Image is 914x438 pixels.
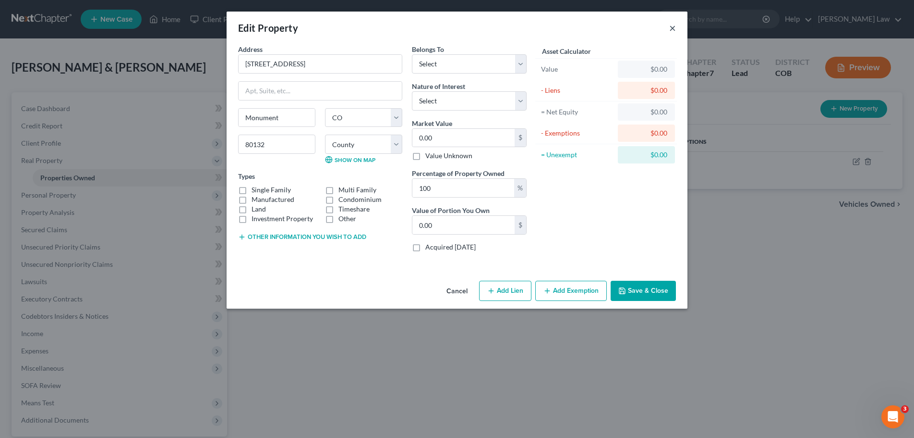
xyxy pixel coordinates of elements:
label: Land [252,204,266,214]
label: Percentage of Property Owned [412,168,505,178]
div: $0.00 [625,107,667,117]
iframe: Intercom live chat [881,405,904,428]
div: $0.00 [625,64,667,74]
span: Address [238,45,263,53]
input: Enter address... [239,55,402,73]
div: $ [515,216,526,234]
label: Other [338,214,356,224]
label: Nature of Interest [412,81,465,91]
span: 3 [901,405,909,413]
label: Manufactured [252,195,294,204]
button: Add Lien [479,281,531,301]
label: Types [238,171,255,181]
input: 0.00 [412,129,515,147]
input: Enter city... [239,109,315,127]
div: Edit Property [238,21,298,35]
button: Cancel [439,282,475,301]
label: Condominium [338,195,382,204]
span: Belongs To [412,45,444,53]
input: Enter zip... [238,135,315,154]
label: Multi Family [338,185,376,195]
input: 0.00 [412,216,515,234]
label: Value of Portion You Own [412,205,490,215]
button: Add Exemption [535,281,607,301]
div: = Net Equity [541,107,613,117]
label: Asset Calculator [542,46,591,56]
div: Value [541,64,613,74]
input: Apt, Suite, etc... [239,82,402,100]
button: × [669,22,676,34]
a: Show on Map [325,156,375,163]
input: 0.00 [412,179,514,197]
div: $0.00 [625,150,667,160]
div: - Liens [541,86,613,95]
div: $0.00 [625,86,667,95]
label: Timeshare [338,204,370,214]
button: Save & Close [611,281,676,301]
div: - Exemptions [541,128,613,138]
div: % [514,179,526,197]
div: $0.00 [625,128,667,138]
label: Single Family [252,185,291,195]
div: $ [515,129,526,147]
div: = Unexempt [541,150,613,160]
button: Other information you wish to add [238,233,366,241]
label: Market Value [412,118,452,128]
label: Value Unknown [425,151,472,161]
label: Investment Property [252,214,313,224]
label: Acquired [DATE] [425,242,476,252]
